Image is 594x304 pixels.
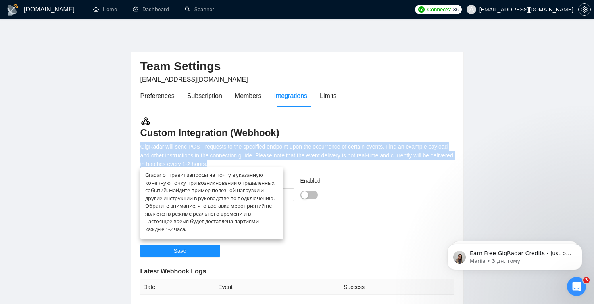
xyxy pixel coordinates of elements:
[140,116,151,126] img: webhook.3a52c8ec.svg
[140,167,283,239] div: Gradar отправит запросы на почту в указанную конечную точку при возникновении определенных событи...
[320,91,336,101] div: Limits
[140,91,175,101] div: Preferences
[140,142,454,168] div: GigRadar will send POST requests to the specified endpoint upon the occurrence of certain events....
[215,279,340,295] th: Event
[567,277,586,296] iframe: Intercom live chat
[210,152,252,159] a: connection guide
[140,116,454,139] h3: Custom Integration (Webhook)
[340,279,454,295] th: Success
[579,6,590,13] span: setting
[578,6,591,13] a: setting
[469,7,474,12] span: user
[174,247,186,255] span: Save
[235,91,261,101] div: Members
[35,31,137,38] p: Message from Mariia, sent 3 дн. тому
[140,245,220,257] button: Save
[274,91,308,101] div: Integrations
[185,6,214,13] a: searchScanner
[300,176,321,185] label: Enabled
[300,191,318,199] button: Enabled
[93,6,117,13] a: homeHome
[418,6,425,13] img: upwork-logo.png
[140,76,248,83] span: [EMAIL_ADDRESS][DOMAIN_NAME]
[427,5,451,14] span: Connects:
[140,267,454,276] h5: Latest Webhook Logs
[583,277,590,283] span: 3
[140,279,215,295] th: Date
[578,3,591,16] button: setting
[187,91,222,101] div: Subscription
[35,23,137,218] span: Earn Free GigRadar Credits - Just by Sharing Your Story! 💬 Want more credits for sending proposal...
[6,4,19,16] img: logo
[140,58,454,75] h2: Team Settings
[435,227,594,283] iframe: Intercom notifications повідомлення
[133,6,169,13] a: dashboardDashboard
[453,5,459,14] span: 36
